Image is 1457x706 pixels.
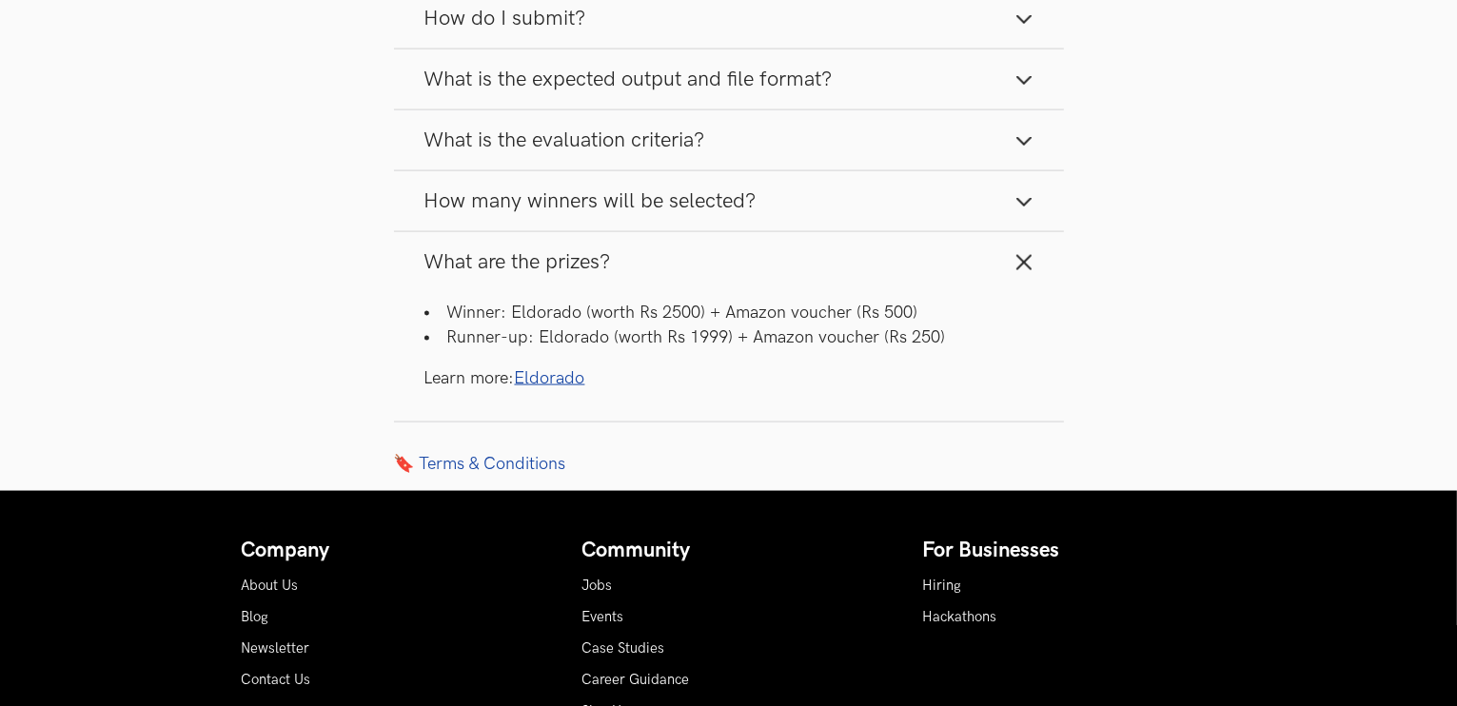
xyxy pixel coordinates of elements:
[582,672,690,688] a: Career Guidance
[394,49,1064,109] button: What is the expected output and file format?
[424,366,1034,390] p: Learn more:
[394,453,1064,474] a: 🔖 Terms & Conditions
[394,232,1064,292] button: What are the prizes?
[242,640,310,657] a: Newsletter
[424,67,833,92] span: What is the expected output and file format?
[424,188,757,214] span: How many winners will be selected?
[582,578,613,594] a: Jobs
[424,249,611,275] span: What are the prizes?
[424,301,1034,324] li: Winner: Eldorado (worth Rs 2500) + Amazon voucher (Rs 500)
[394,110,1064,170] button: What is the evaluation criteria?
[242,578,299,594] a: About Us
[242,609,269,625] a: Blog
[242,672,311,688] a: Contact Us
[394,171,1064,231] button: How many winners will be selected?
[424,325,1034,349] li: Runner-up: Eldorado (worth Rs 1999) + Amazon voucher (Rs 250)
[923,609,997,625] a: Hackathons
[582,539,876,563] h4: Community
[515,368,585,388] a: Eldorado
[394,292,1064,421] div: What are the prizes?
[242,539,535,563] h4: Company
[923,539,1216,563] h4: For Businesses
[424,127,705,153] span: What is the evaluation criteria?
[923,578,962,594] a: Hiring
[582,640,665,657] a: Case Studies
[424,6,586,31] span: How do I submit?
[582,609,624,625] a: Events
